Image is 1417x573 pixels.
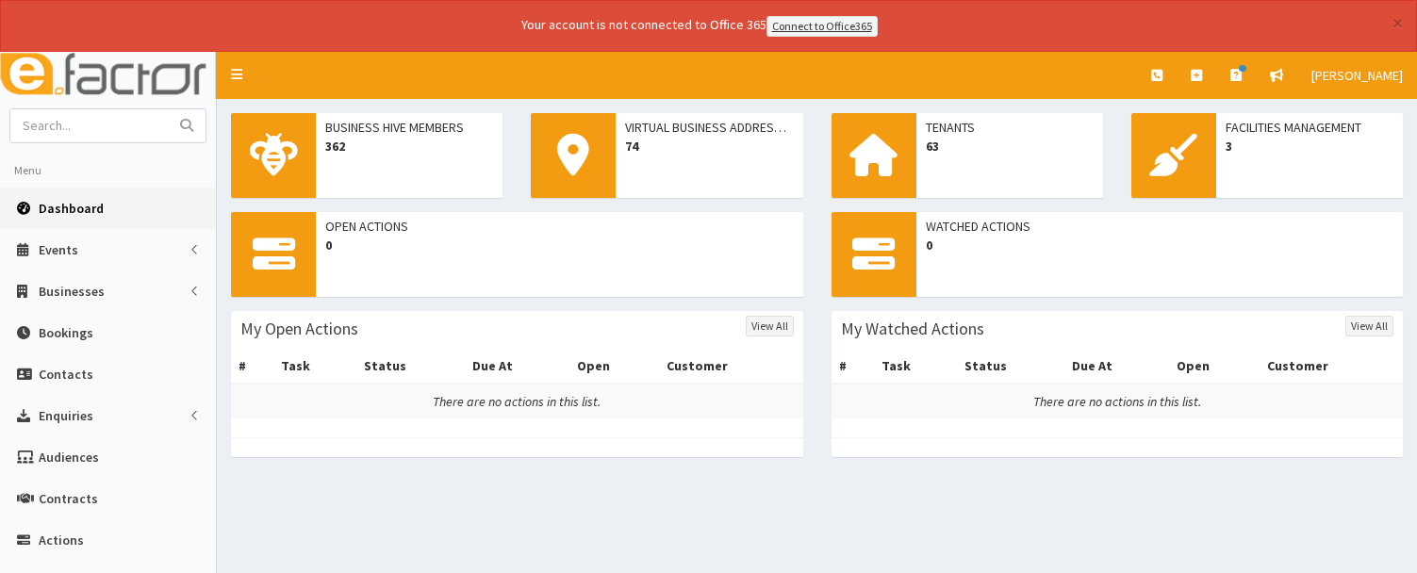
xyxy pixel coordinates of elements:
[240,320,358,337] h3: My Open Actions
[1345,316,1393,336] a: View All
[39,449,99,466] span: Audiences
[325,217,794,236] span: Open Actions
[625,118,793,137] span: Virtual Business Addresses
[39,532,84,548] span: Actions
[356,349,465,384] th: Status
[325,236,794,254] span: 0
[766,16,878,37] a: Connect to Office365
[1064,349,1169,384] th: Due At
[926,217,1394,236] span: Watched Actions
[746,316,794,336] a: View All
[1226,118,1393,137] span: Facilities Management
[39,366,93,383] span: Contacts
[1260,349,1403,384] th: Customer
[148,15,1251,37] div: Your account is not connected to Office 365
[325,118,493,137] span: Business Hive Members
[39,407,93,424] span: Enquiries
[1169,349,1260,384] th: Open
[1033,393,1201,410] i: There are no actions in this list.
[10,109,169,142] input: Search...
[926,137,1094,156] span: 63
[273,349,356,384] th: Task
[1392,13,1403,33] button: ×
[231,349,273,384] th: #
[39,200,104,217] span: Dashboard
[957,349,1065,384] th: Status
[1297,52,1417,99] a: [PERSON_NAME]
[325,137,493,156] span: 362
[1311,67,1403,84] span: [PERSON_NAME]
[841,320,984,337] h3: My Watched Actions
[39,283,105,300] span: Businesses
[832,349,874,384] th: #
[1226,137,1393,156] span: 3
[569,349,660,384] th: Open
[433,393,601,410] i: There are no actions in this list.
[625,137,793,156] span: 74
[874,349,957,384] th: Task
[926,118,1094,137] span: Tenants
[39,241,78,258] span: Events
[39,490,98,507] span: Contracts
[39,324,93,341] span: Bookings
[659,349,802,384] th: Customer
[926,236,1394,254] span: 0
[465,349,569,384] th: Due At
